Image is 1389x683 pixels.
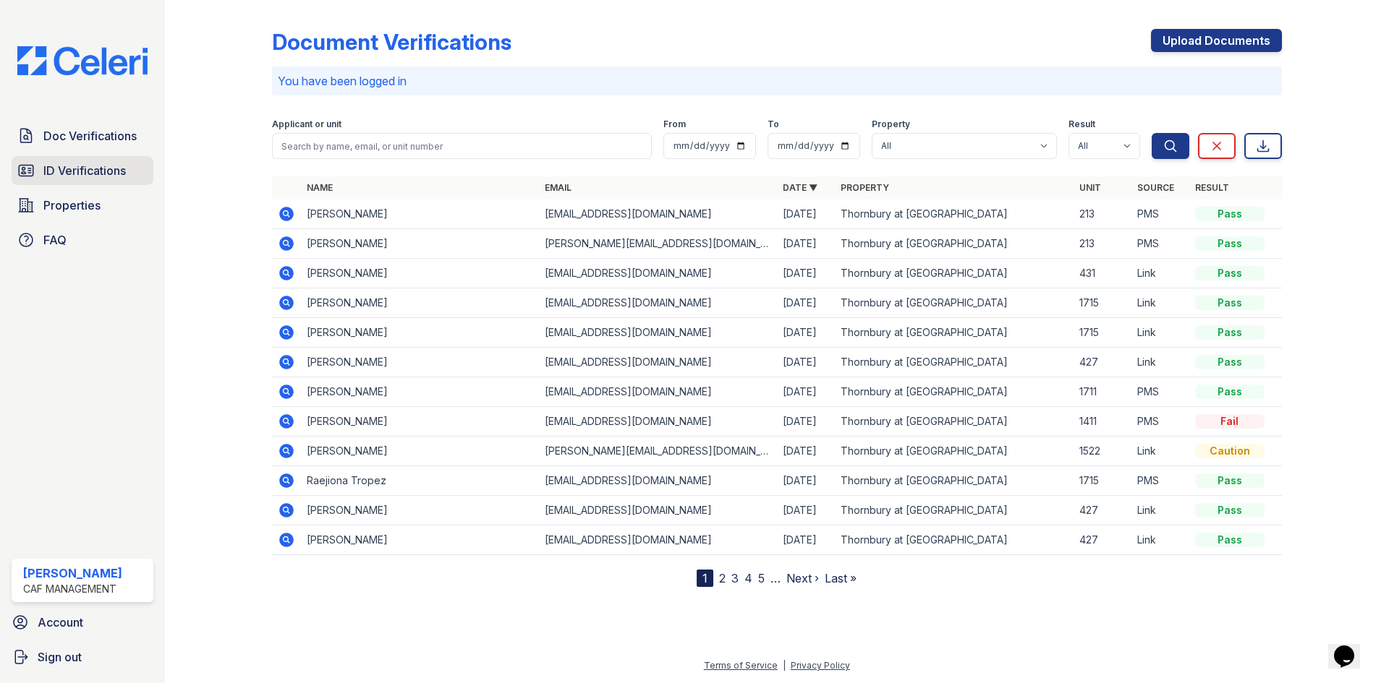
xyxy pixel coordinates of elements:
[301,525,539,555] td: [PERSON_NAME]
[731,571,739,585] a: 3
[777,496,835,525] td: [DATE]
[1074,525,1131,555] td: 427
[6,46,159,75] img: CE_Logo_Blue-a8612792a0a2168367f1c8372b55b34899dd931a85d93a1a3d3e32e68fde9ad4.png
[872,119,910,130] label: Property
[835,199,1073,229] td: Thornbury at [GEOGRAPHIC_DATA]
[1074,466,1131,496] td: 1715
[1195,414,1265,429] div: Fail
[835,377,1073,407] td: Thornbury at [GEOGRAPHIC_DATA]
[768,119,779,130] label: To
[1074,199,1131,229] td: 213
[835,496,1073,525] td: Thornbury at [GEOGRAPHIC_DATA]
[1131,437,1189,466] td: Link
[835,437,1073,466] td: Thornbury at [GEOGRAPHIC_DATA]
[272,133,652,159] input: Search by name, email, or unit number
[1195,503,1265,517] div: Pass
[301,199,539,229] td: [PERSON_NAME]
[539,288,777,318] td: [EMAIL_ADDRESS][DOMAIN_NAME]
[783,660,786,671] div: |
[43,127,137,145] span: Doc Verifications
[1074,288,1131,318] td: 1715
[1195,236,1265,251] div: Pass
[1074,259,1131,288] td: 431
[835,348,1073,377] td: Thornbury at [GEOGRAPHIC_DATA]
[301,259,539,288] td: [PERSON_NAME]
[12,191,153,220] a: Properties
[23,582,122,596] div: CAF Management
[12,225,153,254] a: FAQ
[38,614,83,631] span: Account
[1131,318,1189,348] td: Link
[539,437,777,466] td: [PERSON_NAME][EMAIL_ADDRESS][DOMAIN_NAME]
[43,162,126,179] span: ID Verifications
[835,288,1073,318] td: Thornbury at [GEOGRAPHIC_DATA]
[1074,407,1131,437] td: 1411
[835,525,1073,555] td: Thornbury at [GEOGRAPHIC_DATA]
[6,643,159,671] a: Sign out
[1074,229,1131,259] td: 213
[545,182,572,193] a: Email
[1131,288,1189,318] td: Link
[539,496,777,525] td: [EMAIL_ADDRESS][DOMAIN_NAME]
[1131,525,1189,555] td: Link
[835,466,1073,496] td: Thornbury at [GEOGRAPHIC_DATA]
[272,29,511,55] div: Document Verifications
[1074,318,1131,348] td: 1715
[278,72,1276,90] p: You have been logged in
[1195,296,1265,310] div: Pass
[783,182,817,193] a: Date ▼
[777,199,835,229] td: [DATE]
[539,377,777,407] td: [EMAIL_ADDRESS][DOMAIN_NAME]
[43,197,101,214] span: Properties
[539,525,777,555] td: [EMAIL_ADDRESS][DOMAIN_NAME]
[38,648,82,666] span: Sign out
[770,570,781,587] span: …
[1195,266,1265,280] div: Pass
[1195,444,1265,458] div: Caution
[1131,199,1189,229] td: PMS
[12,156,153,185] a: ID Verifications
[301,377,539,407] td: [PERSON_NAME]
[1074,437,1131,466] td: 1522
[777,437,835,466] td: [DATE]
[777,288,835,318] td: [DATE]
[1195,325,1265,340] div: Pass
[1195,385,1265,399] div: Pass
[301,229,539,259] td: [PERSON_NAME]
[23,564,122,582] div: [PERSON_NAME]
[704,660,778,671] a: Terms of Service
[539,407,777,437] td: [EMAIL_ADDRESS][DOMAIN_NAME]
[539,348,777,377] td: [EMAIL_ADDRESS][DOMAIN_NAME]
[777,377,835,407] td: [DATE]
[744,571,752,585] a: 4
[539,229,777,259] td: [PERSON_NAME][EMAIL_ADDRESS][DOMAIN_NAME]
[777,466,835,496] td: [DATE]
[1131,466,1189,496] td: PMS
[1131,229,1189,259] td: PMS
[777,407,835,437] td: [DATE]
[539,318,777,348] td: [EMAIL_ADDRESS][DOMAIN_NAME]
[777,229,835,259] td: [DATE]
[1131,348,1189,377] td: Link
[786,571,819,585] a: Next ›
[1074,348,1131,377] td: 427
[835,318,1073,348] td: Thornbury at [GEOGRAPHIC_DATA]
[777,348,835,377] td: [DATE]
[539,259,777,288] td: [EMAIL_ADDRESS][DOMAIN_NAME]
[6,608,159,637] a: Account
[307,182,333,193] a: Name
[1328,625,1375,669] iframe: chat widget
[539,466,777,496] td: [EMAIL_ADDRESS][DOMAIN_NAME]
[301,496,539,525] td: [PERSON_NAME]
[1079,182,1101,193] a: Unit
[1195,355,1265,369] div: Pass
[1069,119,1095,130] label: Result
[825,571,857,585] a: Last »
[1131,259,1189,288] td: Link
[301,407,539,437] td: [PERSON_NAME]
[43,231,67,249] span: FAQ
[1131,407,1189,437] td: PMS
[835,407,1073,437] td: Thornbury at [GEOGRAPHIC_DATA]
[663,119,686,130] label: From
